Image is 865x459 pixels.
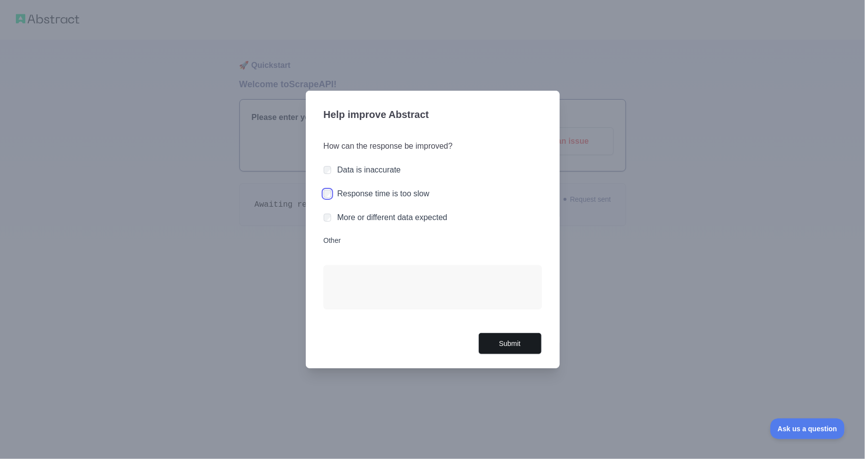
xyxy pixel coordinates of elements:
label: More or different data expected [337,213,447,222]
h3: How can the response be improved? [324,140,542,152]
label: Response time is too slow [337,189,429,198]
label: Data is inaccurate [337,166,401,174]
label: Other [324,235,542,245]
iframe: Toggle Customer Support [770,418,845,439]
button: Submit [478,333,542,355]
h3: Help improve Abstract [324,103,542,128]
